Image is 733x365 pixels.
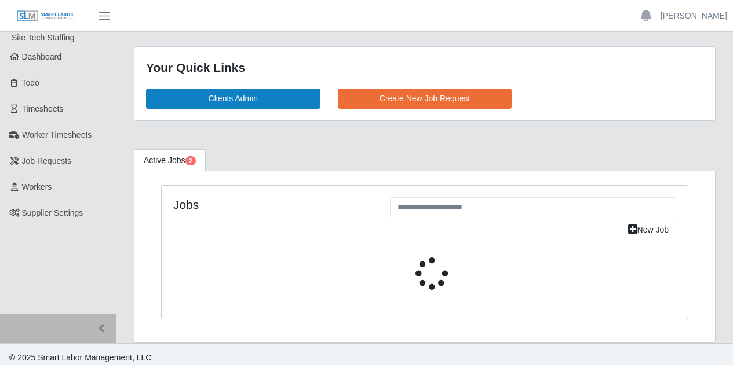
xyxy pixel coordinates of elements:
a: [PERSON_NAME] [661,10,727,22]
a: Create New Job Request [338,89,512,109]
a: Active Jobs [134,149,206,172]
span: Site Tech Staffing [12,33,74,42]
span: Job Requests [22,156,72,165]
span: Pending Jobs [185,156,196,165]
span: Worker Timesheets [22,130,92,139]
h4: Jobs [173,197,373,212]
img: SLM Logo [16,10,74,23]
span: Timesheets [22,104,64,113]
span: Supplier Settings [22,208,83,217]
span: Workers [22,182,52,191]
span: Todo [22,78,39,87]
div: Your Quick Links [146,58,703,77]
span: Dashboard [22,52,62,61]
span: © 2025 Smart Labor Management, LLC [9,353,151,362]
a: Clients Admin [146,89,320,109]
a: New Job [621,220,676,240]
